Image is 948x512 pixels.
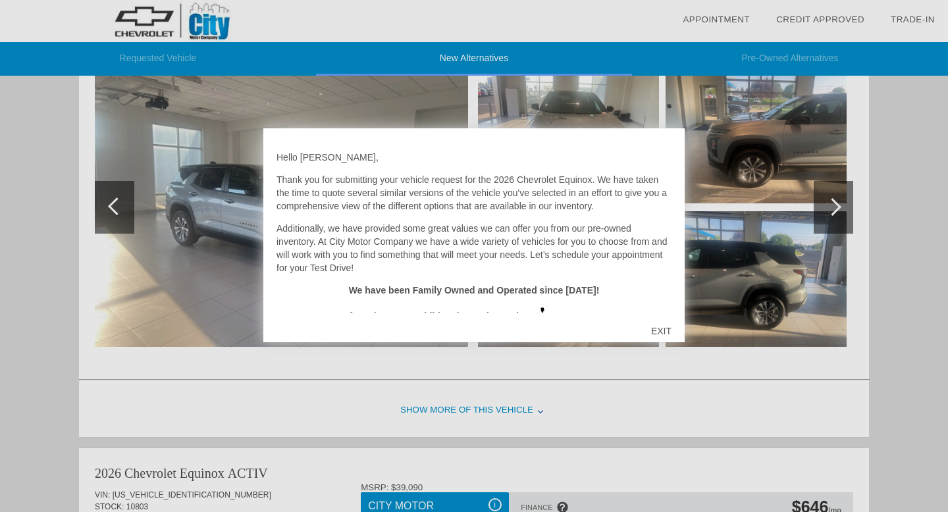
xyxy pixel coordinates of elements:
[539,306,552,319] img: 415_phone-80.png
[638,311,685,351] div: EXIT
[349,285,600,295] strong: We have been Family Owned and Operated since [DATE]!
[539,311,601,321] a: Contact Us
[683,14,750,24] a: Appointment
[891,14,935,24] a: Trade-In
[347,311,602,321] strong: If you have any additional questions, please
[276,222,671,274] p: Additionally, we have provided some great values we can offer you from our pre-owned inventory. A...
[276,173,671,213] p: Thank you for submitting your vehicle request for the 2026 Chevrolet Equinox. We have taken the t...
[776,14,864,24] a: Credit Approved
[276,151,671,164] p: Hello [PERSON_NAME],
